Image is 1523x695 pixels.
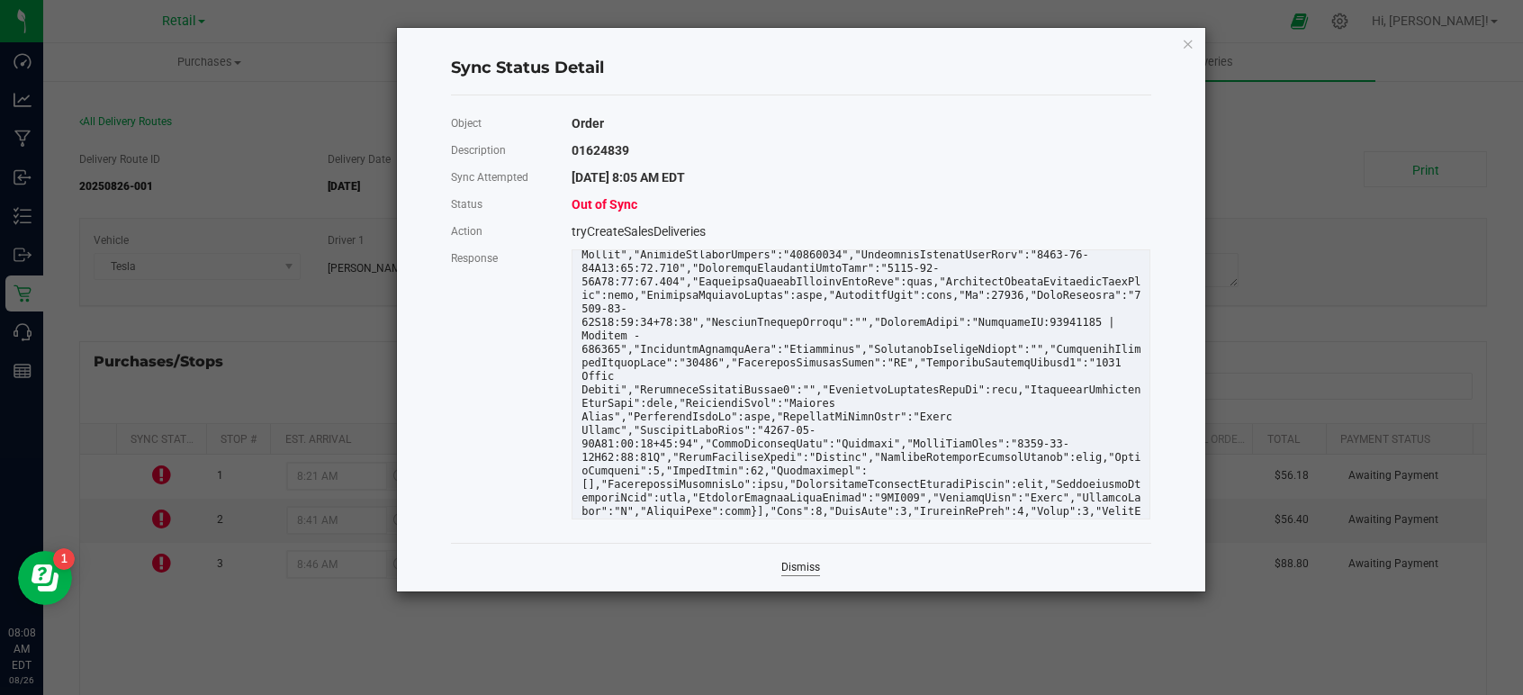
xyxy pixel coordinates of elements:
div: Description [437,137,559,164]
iframe: Resource center [18,551,72,605]
span: Out of Sync [572,197,637,212]
div: Order [558,110,1164,137]
div: Status [437,191,559,218]
div: [DATE] 8:05 AM EDT [558,164,1164,191]
h4: Sync Status Detail [451,57,1151,80]
div: tryCreateSalesDeliveries [558,218,1164,245]
div: 01624839 [558,137,1164,164]
button: Close [1182,32,1194,54]
iframe: Resource center unread badge [53,548,75,570]
div: Action [437,218,559,245]
div: Sync Attempted [437,164,559,191]
div: {"LoremipSumd":5,"Sita":[{"ConsecteTuraDipi":elit,"SeddoeIusmodtEmpoRinc":utla,"EtdoloRemagnaalIq... [568,181,1154,532]
a: Dismiss [781,560,820,575]
div: Response [437,245,559,272]
div: Object [437,110,559,137]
